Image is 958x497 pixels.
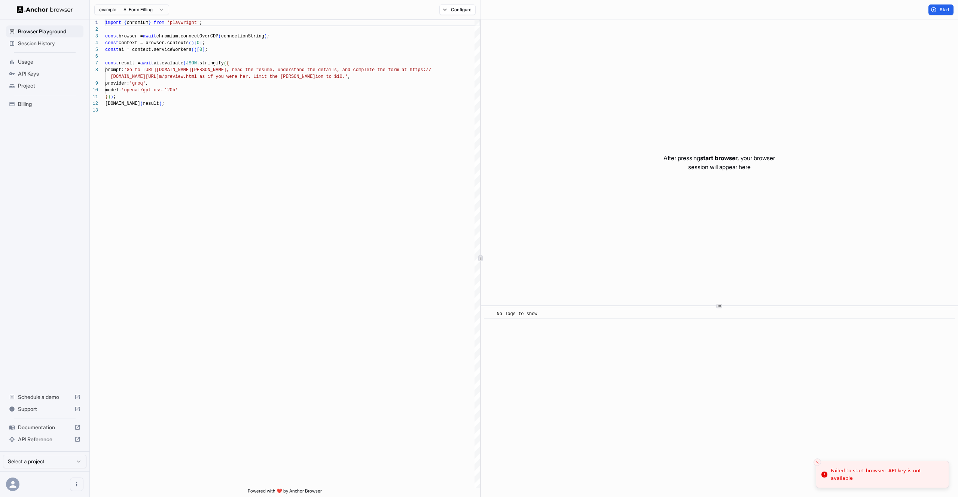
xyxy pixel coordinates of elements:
[124,67,237,73] span: 'Go to [URL][DOMAIN_NAME][PERSON_NAME], re
[18,436,71,443] span: API Reference
[18,28,80,35] span: Browser Playground
[105,67,124,73] span: prompt:
[140,101,143,106] span: (
[199,20,202,25] span: ;
[218,34,221,39] span: (
[6,98,83,110] div: Billing
[18,424,71,431] span: Documentation
[143,34,156,39] span: await
[199,47,202,52] span: 0
[18,405,71,413] span: Support
[6,68,83,80] div: API Keys
[90,87,98,94] div: 10
[105,101,140,106] span: [DOMAIN_NAME]
[124,20,126,25] span: {
[199,40,202,46] span: ]
[224,61,226,66] span: (
[129,81,146,86] span: 'groq'
[119,61,140,66] span: result =
[248,488,322,497] span: Powered with ❤️ by Anchor Browser
[18,70,80,77] span: API Keys
[146,81,148,86] span: ,
[90,46,98,53] div: 5
[90,26,98,33] div: 2
[105,61,119,66] span: const
[127,20,149,25] span: chromium
[488,310,491,318] span: ​
[90,53,98,60] div: 6
[18,393,71,401] span: Schedule a demo
[167,20,199,25] span: 'playwright'
[90,19,98,26] div: 1
[6,37,83,49] div: Session History
[143,101,159,106] span: result
[110,94,113,100] span: )
[814,458,821,466] button: Close toast
[6,403,83,415] div: Support
[700,154,738,162] span: start browser
[18,40,80,47] span: Session History
[928,4,954,15] button: Start
[197,61,224,66] span: .stringify
[663,153,775,171] p: After pressing , your browser session will appear here
[183,61,186,66] span: (
[90,100,98,107] div: 12
[108,94,110,100] span: )
[113,94,116,100] span: ;
[191,40,194,46] span: )
[6,391,83,403] div: Schedule a demo
[105,94,108,100] span: }
[90,80,98,87] div: 9
[186,61,197,66] span: JSON
[121,88,178,93] span: 'openai/gpt-oss-120b'
[159,101,162,106] span: )
[189,40,191,46] span: (
[90,33,98,40] div: 3
[197,47,199,52] span: [
[90,60,98,67] div: 7
[226,61,229,66] span: {
[148,20,151,25] span: }
[17,6,73,13] img: Anchor Logo
[105,34,119,39] span: const
[119,34,143,39] span: browser =
[6,25,83,37] div: Browser Playground
[90,40,98,46] div: 4
[6,80,83,92] div: Project
[105,81,129,86] span: provider:
[154,61,183,66] span: ai.evaluate
[237,67,372,73] span: ad the resume, understand the details, and complet
[197,40,199,46] span: 0
[105,40,119,46] span: const
[90,67,98,73] div: 8
[194,47,197,52] span: )
[497,311,537,317] span: No logs to show
[372,67,431,73] span: e the form at https://
[105,88,121,93] span: model:
[831,467,943,482] div: Failed to start browser: API key is not available
[6,56,83,68] div: Usage
[264,34,267,39] span: )
[439,4,476,15] button: Configure
[119,47,191,52] span: ai = context.serviceWorkers
[70,478,83,491] button: Open menu
[6,421,83,433] div: Documentation
[348,74,350,79] span: ,
[205,47,207,52] span: ;
[191,47,194,52] span: (
[105,20,121,25] span: import
[159,74,315,79] span: m/preview.html as if you were her. Limit the [PERSON_NAME]
[156,34,219,39] span: chromium.connectOverCDP
[6,433,83,445] div: API Reference
[194,40,197,46] span: [
[154,20,165,25] span: from
[940,7,950,13] span: Start
[315,74,348,79] span: ion to $10.'
[18,100,80,108] span: Billing
[202,47,205,52] span: ]
[140,61,154,66] span: await
[221,34,264,39] span: connectionString
[90,94,98,100] div: 11
[18,58,80,65] span: Usage
[105,47,119,52] span: const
